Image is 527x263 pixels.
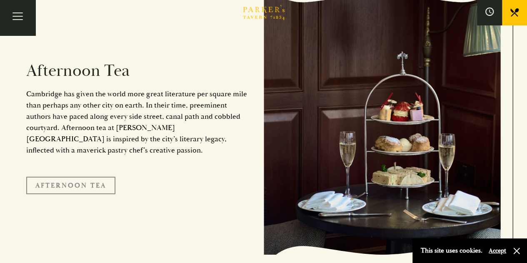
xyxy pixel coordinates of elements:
[512,247,521,255] button: Close and accept
[489,247,506,255] button: Accept
[26,61,251,81] h2: Afternoon Tea
[421,245,482,257] p: This site uses cookies.
[26,177,115,194] a: Afternoon Tea
[26,88,251,156] p: Cambridge has given the world more great literature per square mile than perhaps any other city o...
